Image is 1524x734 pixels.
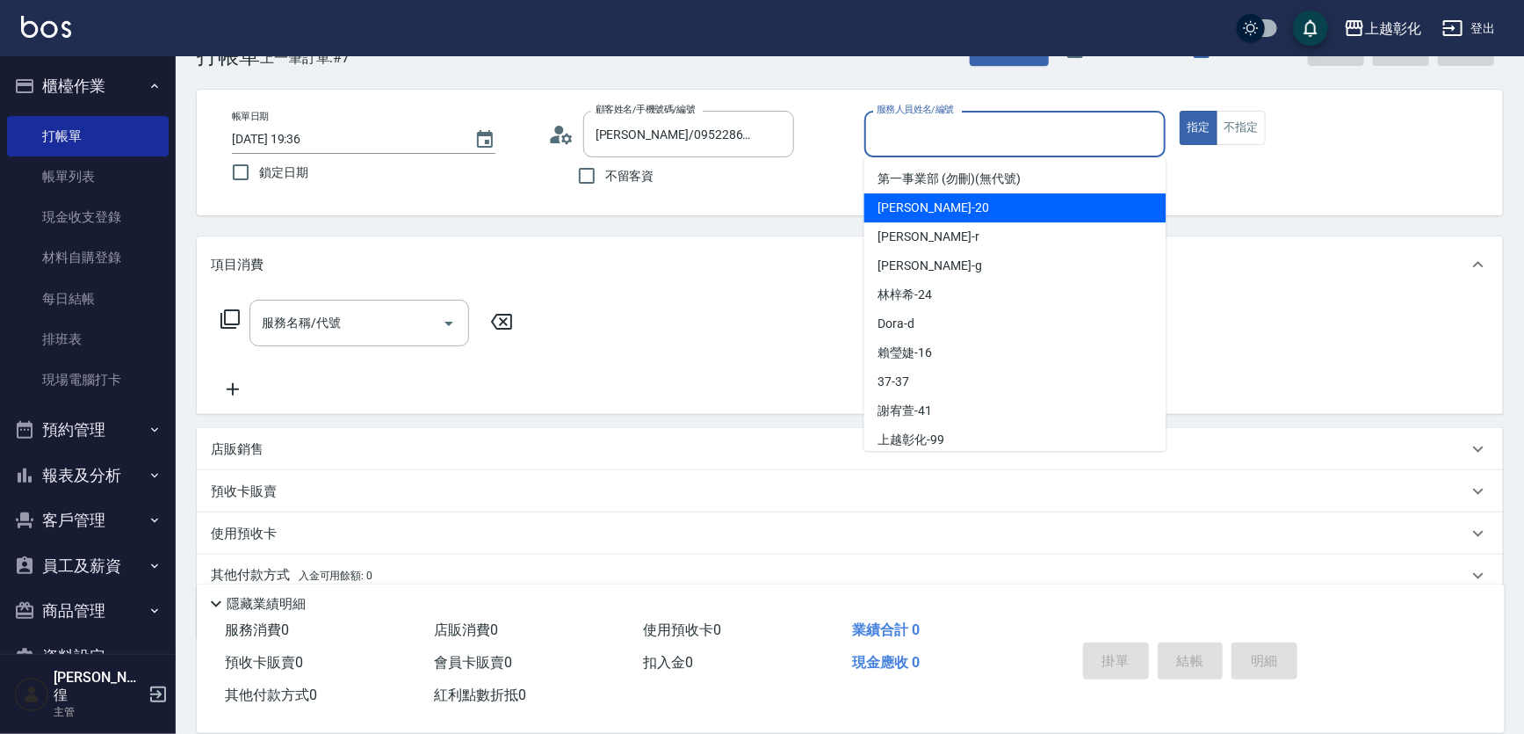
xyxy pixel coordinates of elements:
[878,402,933,420] span: 謝宥萱 -41
[197,428,1503,470] div: 店販銷售
[596,103,696,116] label: 顧客姓名/手機號碼/編號
[852,654,920,671] span: 現金應收 0
[299,570,373,582] span: 入金可用餘額: 0
[878,170,1021,188] span: 第一事業部 (勿刪) (無代號)
[232,110,269,123] label: 帳單日期
[225,687,317,703] span: 其他付款方式 0
[7,237,169,278] a: 材料自購登錄
[878,373,910,391] span: 37 -37
[7,197,169,237] a: 現金收支登錄
[7,588,169,634] button: 商品管理
[464,119,506,161] button: Choose date, selected date is 2025-08-20
[1217,111,1266,145] button: 不指定
[878,344,933,362] span: 賴瑩婕 -16
[7,279,169,319] a: 每日結帳
[7,453,169,498] button: 報表及分析
[197,236,1503,293] div: 項目消費
[877,103,954,116] label: 服務人員姓名/編號
[7,360,169,400] a: 現場電腦打卡
[211,525,277,543] p: 使用預收卡
[1293,11,1328,46] button: save
[434,687,526,703] span: 紅利點數折抵 0
[260,47,350,69] span: 上一筆訂單:#7
[7,543,169,589] button: 員工及薪資
[197,44,260,69] h3: 打帳單
[197,470,1503,512] div: 預收卡販賣
[878,286,933,304] span: 林梓希 -24
[225,654,303,671] span: 預收卡販賣 0
[7,156,169,197] a: 帳單列表
[259,164,308,182] span: 鎖定日期
[878,257,982,275] span: [PERSON_NAME] -g
[434,621,498,638] span: 店販消費 0
[1337,11,1428,47] button: 上越彰化
[1435,12,1503,45] button: 登出
[1180,111,1217,145] button: 指定
[878,315,915,333] span: Dora -d
[211,256,264,274] p: 項目消費
[434,654,512,671] span: 會員卡販賣 0
[643,621,721,638] span: 使用預收卡 0
[878,199,989,217] span: [PERSON_NAME] -20
[211,440,264,459] p: 店販銷售
[7,407,169,453] button: 預約管理
[7,63,169,109] button: 櫃檯作業
[7,116,169,156] a: 打帳單
[197,512,1503,555] div: 使用預收卡
[197,555,1503,597] div: 其他付款方式入金可用餘額: 0
[435,309,463,338] button: Open
[852,621,920,638] span: 業績合計 0
[54,669,143,704] h5: [PERSON_NAME]徨
[1365,18,1421,40] div: 上越彰化
[211,566,372,585] p: 其他付款方式
[878,431,945,449] span: 上越彰化 -99
[232,125,457,154] input: YYYY/MM/DD hh:mm
[7,634,169,679] button: 資料設定
[227,595,306,614] p: 隱藏業績明細
[14,677,49,712] img: Person
[605,167,654,185] span: 不留客資
[643,654,693,671] span: 扣入金 0
[878,228,979,246] span: [PERSON_NAME] -r
[7,319,169,360] a: 排班表
[211,483,277,501] p: 預收卡販賣
[7,498,169,543] button: 客戶管理
[225,621,289,638] span: 服務消費 0
[54,704,143,720] p: 主管
[21,16,71,38] img: Logo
